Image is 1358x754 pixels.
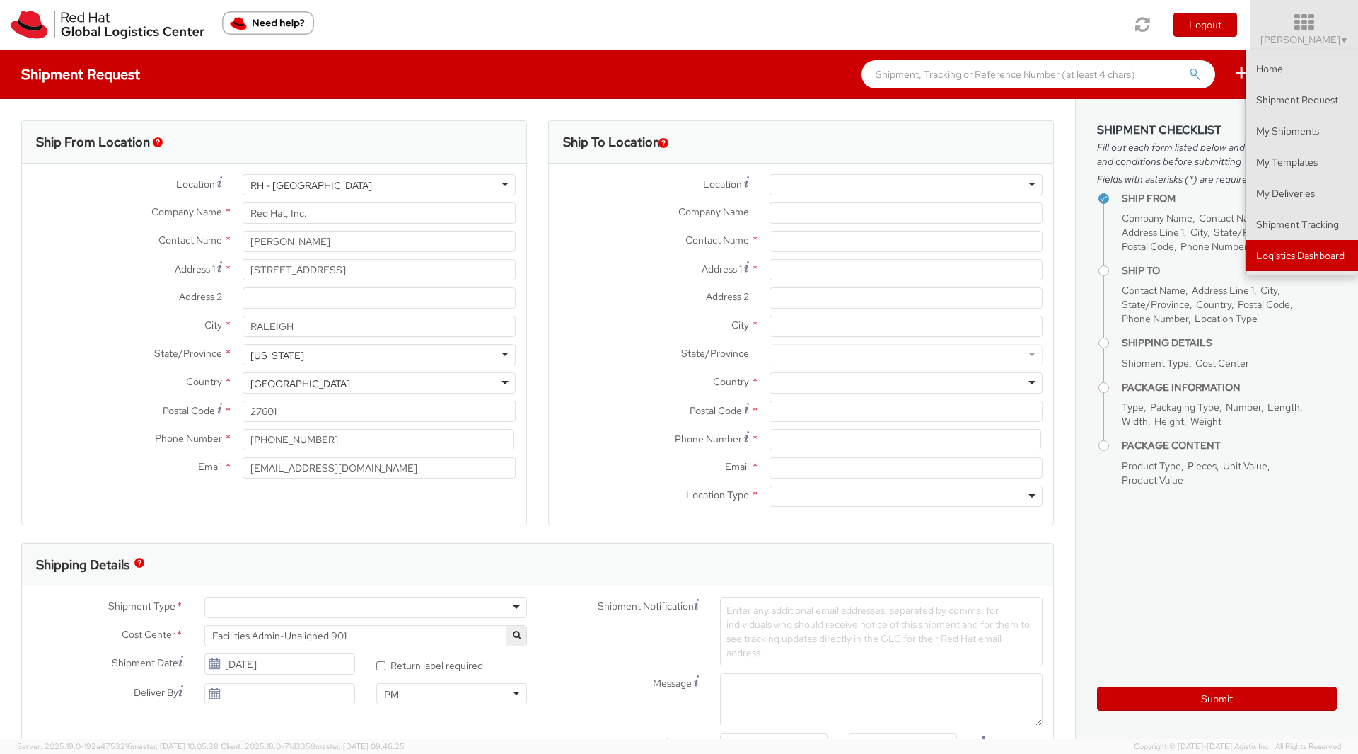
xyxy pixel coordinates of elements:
h4: Ship From [1122,193,1337,204]
a: Logistics Dashboard [1246,240,1358,271]
span: Email [725,460,749,473]
span: Contact Name [685,234,749,246]
span: Email [198,460,222,473]
span: Location [703,178,742,190]
span: City [1260,284,1277,297]
span: Unit Value [1223,459,1267,472]
span: Packaging Type [1150,401,1219,413]
span: Company Name [1122,212,1192,224]
span: Type [1122,401,1144,413]
h3: Ship From Location [36,135,150,149]
span: Shipment Date [112,656,178,670]
img: rh-logistics-00dfa346123c4ec078e1.svg [11,11,204,39]
span: State/Province [1122,298,1190,311]
span: Phone Number [1122,312,1188,325]
span: Postal Code [163,404,215,417]
h3: Shipping Details [36,558,129,572]
a: Shipment Tracking [1246,209,1358,240]
h3: Shipment Checklist [1097,124,1337,137]
span: Enter any additional email addresses, separated by comma, for individuals who should receive noti... [726,604,1030,659]
span: Number [1226,401,1261,413]
span: Fill out each form listed below and agree to the terms and conditions before submitting [1097,140,1337,168]
div: RH - [GEOGRAPHIC_DATA] [250,178,372,193]
span: Location Type [1195,312,1258,325]
span: Address Line 1 [1192,284,1254,297]
span: Weight [1190,415,1221,428]
h4: Shipment Request [21,67,140,82]
h4: Package Information [1122,382,1337,393]
span: Phone Number [675,433,742,445]
h4: Ship To [1122,265,1337,276]
span: Location Type [686,489,749,501]
span: Client: 2025.18.0-71d3358 [221,741,405,751]
button: Need help? [222,11,314,35]
span: City [1190,226,1207,239]
span: Phone Number [155,432,222,445]
span: Facilities Admin-Unaligned 901 [212,629,519,642]
span: Location [176,178,215,190]
button: Submit [1097,687,1337,711]
span: Message [653,677,692,690]
span: Address Line 1 [1122,226,1184,239]
div: [US_STATE] [250,348,304,362]
span: Country [1196,298,1231,311]
span: Address 2 [706,290,749,303]
span: Product Value [1122,474,1183,486]
span: Cost Center [122,627,175,644]
label: Return label required [376,656,485,673]
span: master, [DATE] 10:05:38 [132,741,219,751]
span: Phone Number [1180,240,1247,253]
span: Shipment Notification [598,599,694,614]
span: Reference [652,736,699,749]
span: Postal Code [1238,298,1290,311]
span: Facilities Admin-Unaligned 901 [204,625,527,646]
span: Address 2 [179,290,222,303]
span: Company Name [678,205,749,218]
span: Cost Center [1195,357,1249,370]
span: Shipment Type [1122,357,1189,370]
span: Fields with asterisks (*) are required [1097,172,1337,186]
a: Shipment Request [1246,84,1358,115]
span: Server: 2025.19.0-192a4753216 [17,741,219,751]
span: State/Province [681,347,749,360]
h4: Package Content [1122,440,1337,451]
span: Address 1 [175,263,215,275]
span: State/Province [1214,226,1282,239]
span: Width [1122,415,1148,428]
input: Return label required [376,661,385,670]
span: Country [186,375,222,388]
span: [PERSON_NAME] [1260,33,1349,46]
button: Logout [1173,13,1237,37]
div: PM [384,687,399,702]
span: State/Province [154,347,222,360]
input: Shipment, Tracking or Reference Number (at least 4 chars) [861,60,1215,88]
span: Shipment Type [108,599,175,615]
span: Height [1154,415,1184,428]
span: City [204,319,222,331]
div: [GEOGRAPHIC_DATA] [250,377,350,391]
a: Home [1246,53,1358,84]
span: Pieces [1188,459,1217,472]
a: My Templates [1246,147,1358,178]
span: Product Type [1122,459,1181,472]
span: Postal Code [690,404,742,417]
span: ▼ [1340,35,1349,46]
span: Company Name [151,205,222,218]
span: Length [1267,401,1300,413]
span: Contact Name [1199,212,1263,224]
span: Contact Name [158,234,222,246]
span: Country [713,375,749,388]
span: City [731,319,749,331]
span: Copyright © [DATE]-[DATE] Agistix Inc., All Rights Reserved [1134,741,1341,753]
span: Contact Name [1122,284,1185,297]
a: My Shipments [1246,115,1358,147]
span: master, [DATE] 09:46:25 [315,741,405,751]
span: Postal Code [1122,240,1174,253]
h3: Ship To Location [563,135,660,149]
a: My Deliveries [1246,178,1358,209]
h4: Shipping Details [1122,338,1337,348]
span: Address 1 [702,263,742,275]
span: Deliver By [134,685,178,700]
